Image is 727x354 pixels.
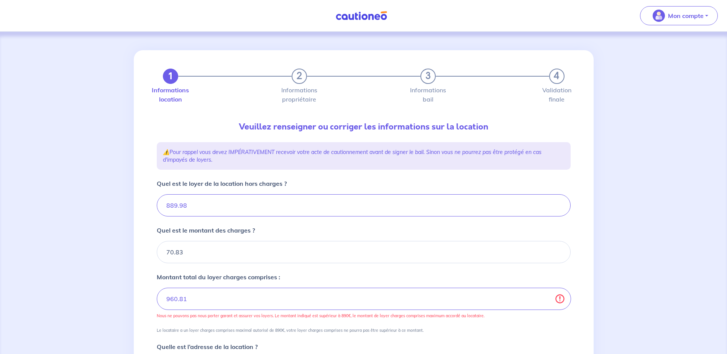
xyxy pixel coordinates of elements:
[653,10,665,22] img: illu_account_valid_menu.svg
[157,272,280,282] p: Montant total du loyer charges comprises :
[163,87,178,102] label: Informations location
[668,11,704,20] p: Mon compte
[157,179,287,188] p: Quel est le loyer de la location hors charges ?
[157,342,258,351] p: Quelle est l’adresse de la location ?
[549,87,565,102] label: Validation finale
[420,87,436,102] label: Informations bail
[157,313,571,318] p: Nous ne pouvons pas nous porter garant et assurer vos loyers. Le montant indiqué est supérieur à ...
[163,148,565,164] p: ⚠️
[163,69,178,84] button: 1
[163,149,542,163] em: Pour rappel vous devez IMPÉRATIVEMENT recevoir votre acte de cautionnement avant de signer le bai...
[157,328,423,333] p: Le locataire a un loyer charges comprises maximal autorisé de 890€, votre loyer charges comprises...
[157,226,255,235] p: Quel est le montant des charges ?
[640,6,718,25] button: illu_account_valid_menu.svgMon compte
[157,121,571,133] p: Veuillez renseigner ou corriger les informations sur la location
[292,87,307,102] label: Informations propriétaire
[333,11,390,21] img: Cautioneo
